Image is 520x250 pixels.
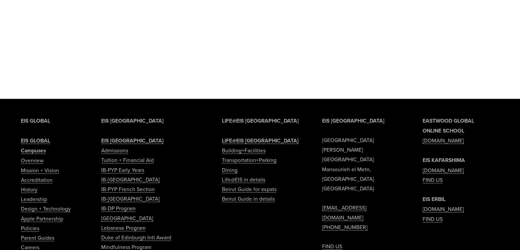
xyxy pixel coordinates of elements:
[21,165,59,175] a: Mission + Vision
[101,233,171,242] a: Duke of Edinburgh Intl Award
[101,184,155,194] a: IB-PYP French Section
[21,204,71,213] a: Design + Technology
[101,213,153,223] a: [GEOGRAPHIC_DATA]
[222,155,276,165] a: Transportation+Parking
[21,117,50,125] strong: EIS GLOBAL
[101,223,146,233] a: Lebanese Program
[423,204,464,214] a: [DOMAIN_NAME]
[101,155,154,165] a: Tuition + Financial Aid
[222,137,298,145] strong: LIFE@EIS [GEOGRAPHIC_DATA]
[222,146,265,155] a: Building+Facilities
[101,194,160,203] a: IB-[GEOGRAPHIC_DATA]
[423,165,464,175] a: [DOMAIN_NAME]
[101,117,163,125] strong: EIS [GEOGRAPHIC_DATA]
[101,175,160,184] a: IB-[GEOGRAPHIC_DATA]
[222,117,298,125] strong: LIFE@EIS [GEOGRAPHIC_DATA]
[101,137,163,145] strong: EIS [GEOGRAPHIC_DATA]
[322,222,368,232] a: [PHONE_NUMBER]
[101,136,163,146] a: EIS [GEOGRAPHIC_DATA]
[21,233,54,242] a: Parent Guides
[21,223,39,233] a: Policies
[21,155,44,165] a: Overview
[222,184,276,194] a: Beirut Guide for expats
[222,165,237,175] a: Dining
[322,203,399,222] a: [EMAIL_ADDRESS][DOMAIN_NAME]
[222,194,275,203] a: Beirut Guide in details
[423,175,443,185] a: FIND US
[423,117,474,135] strong: EASTWOOD GLOBAL ONLINE SCHOOL
[21,136,50,146] a: EIS GLOBAL
[222,175,265,184] a: Life@EIS in details
[21,185,38,194] a: History
[423,136,464,145] a: [DOMAIN_NAME]
[21,175,53,185] a: Accreditation
[423,195,445,203] strong: EIS ERBIL
[101,146,128,155] a: Admissions
[21,214,63,223] a: Apple Partnership
[21,194,47,204] a: Leadership
[101,165,144,175] a: IB-PYP Early Years
[101,203,136,213] a: IB-DP Program
[222,136,298,146] a: LIFE@EIS [GEOGRAPHIC_DATA]
[21,147,46,154] strong: Campuses
[21,146,46,155] a: Campuses
[423,156,465,164] strong: EIS KAFARSHIMA
[322,117,384,125] strong: EIS [GEOGRAPHIC_DATA]
[21,137,50,145] strong: EIS GLOBAL
[423,214,443,224] a: FIND US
